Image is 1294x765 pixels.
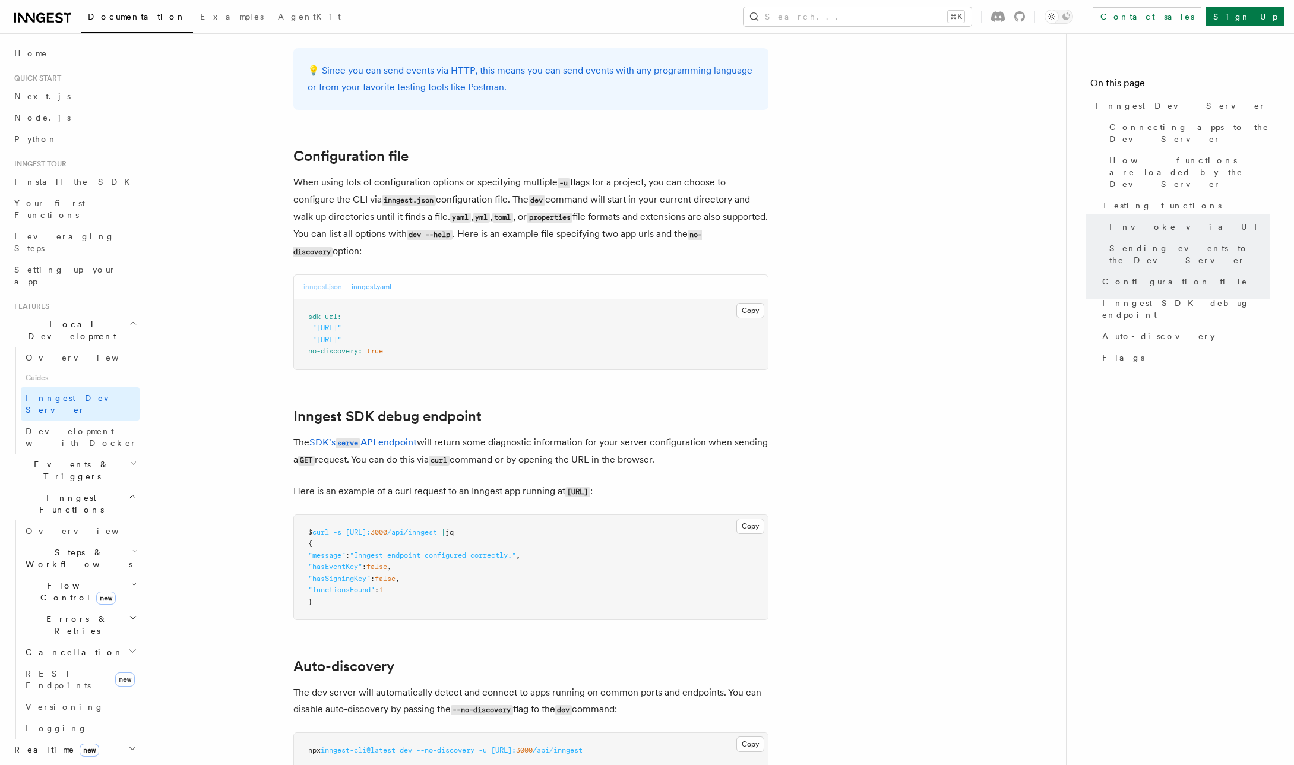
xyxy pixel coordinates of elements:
span: Next.js [14,91,71,101]
button: Search...⌘K [744,7,972,26]
span: Realtime [10,744,99,755]
code: dev --help [407,230,453,240]
div: Local Development [10,347,140,454]
span: | [441,528,445,536]
button: inngest.yaml [352,275,391,299]
span: REST Endpoints [26,669,91,690]
span: : [371,574,375,583]
span: sdk-url [308,312,337,321]
span: /api/inngest [387,528,437,536]
a: SDK'sserveAPI endpoint [309,437,417,448]
span: 3000 [371,528,387,536]
span: false [375,574,396,583]
button: Copy [736,303,764,318]
a: Logging [21,717,140,739]
span: "[URL]" [312,336,341,344]
code: inngest.json [382,195,436,206]
a: How functions are loaded by the Dev Server [1105,150,1270,195]
code: yaml [450,213,471,223]
span: Inngest SDK debug endpoint [1102,297,1270,321]
button: Steps & Workflows [21,542,140,575]
span: Configuration file [1102,276,1248,287]
span: Errors & Retries [21,613,129,637]
span: "hasSigningKey" [308,574,371,583]
span: Events & Triggers [10,459,129,482]
span: dev [400,746,412,754]
a: Configuration file [1097,271,1270,292]
a: Versioning [21,696,140,717]
span: Inngest Dev Server [26,393,127,415]
a: Sending events to the Dev Server [1105,238,1270,271]
span: Flags [1102,352,1144,363]
code: [URL] [565,487,590,497]
p: Here is an example of a curl request to an Inngest app running at : [293,483,768,500]
a: Connecting apps to the Dev Server [1105,116,1270,150]
h4: On this page [1090,76,1270,95]
span: , [516,551,520,559]
span: Versioning [26,702,104,712]
span: jq [445,528,454,536]
code: properties [527,213,572,223]
span: Inngest Dev Server [1095,100,1266,112]
a: Overview [21,347,140,368]
a: AgentKit [271,4,348,32]
span: : [337,312,341,321]
a: Home [10,43,140,64]
button: Inngest Functions [10,487,140,520]
span: Overview [26,353,148,362]
span: Your first Functions [14,198,85,220]
code: GET [298,456,315,466]
div: Inngest Functions [10,520,140,739]
button: inngest.json [303,275,342,299]
span: inngest-cli@latest [321,746,396,754]
span: Setting up your app [14,265,116,286]
a: REST Endpointsnew [21,663,140,696]
button: Errors & Retries [21,608,140,641]
span: new [96,592,116,605]
a: Testing functions [1097,195,1270,216]
span: Sending events to the Dev Server [1109,242,1270,266]
a: Configuration file [293,148,409,165]
button: Events & Triggers [10,454,140,487]
span: curl [312,528,329,536]
span: "hasEventKey" [308,562,362,571]
a: Install the SDK [10,171,140,192]
a: Next.js [10,86,140,107]
button: Local Development [10,314,140,347]
span: - [308,336,312,344]
button: Toggle dark mode [1045,10,1073,24]
a: Sign Up [1206,7,1284,26]
span: - [308,324,312,332]
span: $ [308,528,312,536]
code: curl [429,456,450,466]
span: Cancellation [21,646,124,658]
code: dev [555,705,572,715]
span: new [80,744,99,757]
span: : [358,347,362,355]
span: : [362,562,366,571]
code: no-discovery [293,230,703,257]
span: Guides [21,368,140,387]
span: Inngest tour [10,159,67,169]
span: , [387,562,391,571]
span: Inngest Functions [10,492,128,516]
button: Flow Controlnew [21,575,140,608]
span: 1 [379,586,383,594]
span: Local Development [10,318,129,342]
a: Setting up your app [10,259,140,292]
span: Steps & Workflows [21,546,132,570]
a: Leveraging Steps [10,226,140,259]
span: Logging [26,723,87,733]
span: "[URL]" [312,324,341,332]
a: Inngest SDK debug endpoint [293,408,482,425]
span: Documentation [88,12,186,21]
span: How functions are loaded by the Dev Server [1109,154,1270,190]
span: "functionsFound" [308,586,375,594]
span: true [366,347,383,355]
span: { [308,539,312,548]
span: Leveraging Steps [14,232,115,253]
a: Invoke via UI [1105,216,1270,238]
code: serve [336,438,360,448]
p: The will return some diagnostic information for your server configuration when sending a request.... [293,434,768,469]
span: /api/inngest [533,746,583,754]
